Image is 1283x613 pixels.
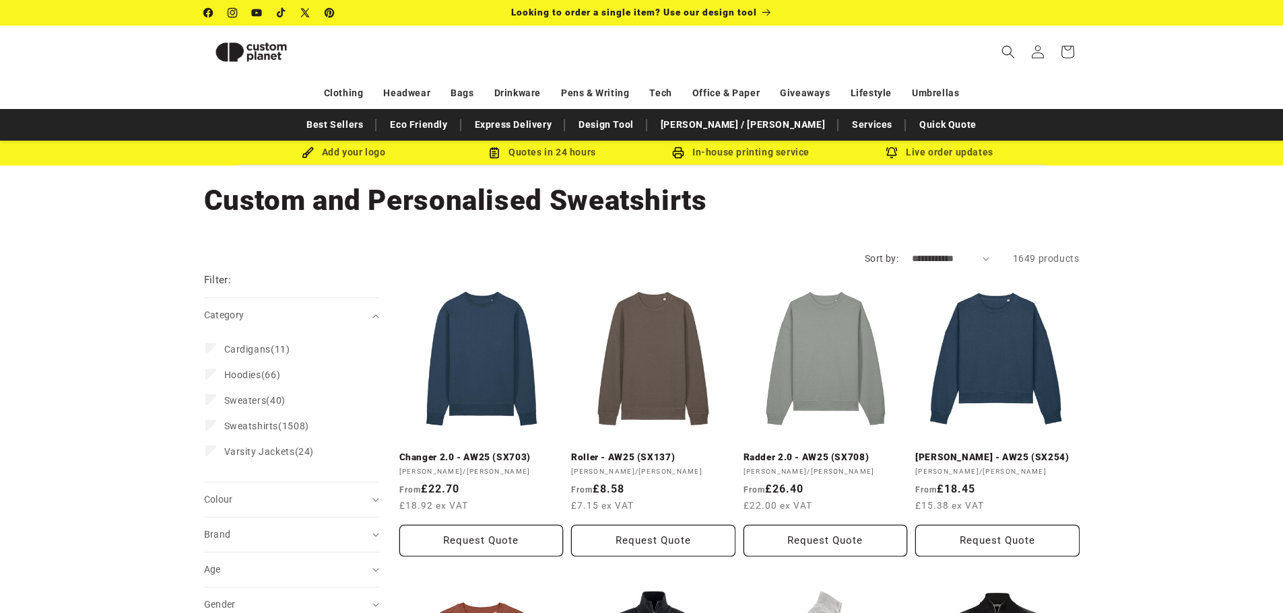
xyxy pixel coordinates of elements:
img: Order updates [886,147,898,159]
a: Quick Quote [913,113,983,137]
a: Custom Planet [199,26,343,78]
a: Drinkware [494,81,541,105]
span: Hoodies [224,369,261,380]
img: Order Updates Icon [488,147,500,159]
span: Looking to order a single item? Use our design tool [511,7,757,17]
span: (40) [224,394,286,406]
summary: Brand (0 selected) [204,517,379,552]
a: Best Sellers [300,113,370,137]
a: [PERSON_NAME] - AW25 (SX254) [915,452,1080,464]
div: Quotes in 24 hours [443,144,642,161]
div: Add your logo [244,144,443,161]
a: Umbrellas [912,81,959,105]
h2: Filter: [204,273,232,288]
summary: Age (0 selected) [204,552,379,587]
a: Radder 2.0 - AW25 (SX708) [744,452,908,464]
span: Age [204,564,221,575]
a: Lifestyle [851,81,892,105]
h1: Custom and Personalised Sweatshirts [204,182,1080,219]
a: Pens & Writing [561,81,629,105]
span: Gender [204,599,236,610]
a: Design Tool [572,113,640,137]
summary: Search [993,37,1023,67]
span: Cardigans [224,344,271,355]
img: Brush Icon [302,147,314,159]
a: Roller - AW25 (SX137) [571,452,735,464]
span: Brand [204,529,231,540]
span: 1649 products [1013,253,1080,264]
span: (66) [224,369,281,381]
a: Tech [649,81,671,105]
summary: Colour (0 selected) [204,482,379,517]
a: [PERSON_NAME] / [PERSON_NAME] [654,113,832,137]
span: (11) [224,343,290,355]
a: Office & Paper [692,81,760,105]
summary: Category (0 selected) [204,298,379,332]
button: Request Quote [571,525,735,556]
span: Varsity Jackets [224,446,295,457]
span: Category [204,310,244,320]
a: Giveaways [780,81,830,105]
: Request Quote [915,525,1080,556]
a: Services [845,113,899,137]
img: Custom Planet [204,31,298,73]
div: In-house printing service [642,144,841,161]
a: Changer 2.0 - AW25 (SX703) [399,452,564,464]
a: Express Delivery [468,113,559,137]
span: (1508) [224,420,309,432]
span: Sweaters [224,395,267,406]
label: Sort by: [865,253,898,264]
button: Request Quote [744,525,908,556]
img: In-house printing [672,147,684,159]
span: (24) [224,445,314,458]
a: Bags [451,81,473,105]
a: Clothing [324,81,364,105]
div: Live order updates [841,144,1039,161]
a: Eco Friendly [383,113,454,137]
span: Colour [204,494,233,505]
a: Headwear [383,81,430,105]
button: Request Quote [399,525,564,556]
span: Sweatshirts [224,421,279,431]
